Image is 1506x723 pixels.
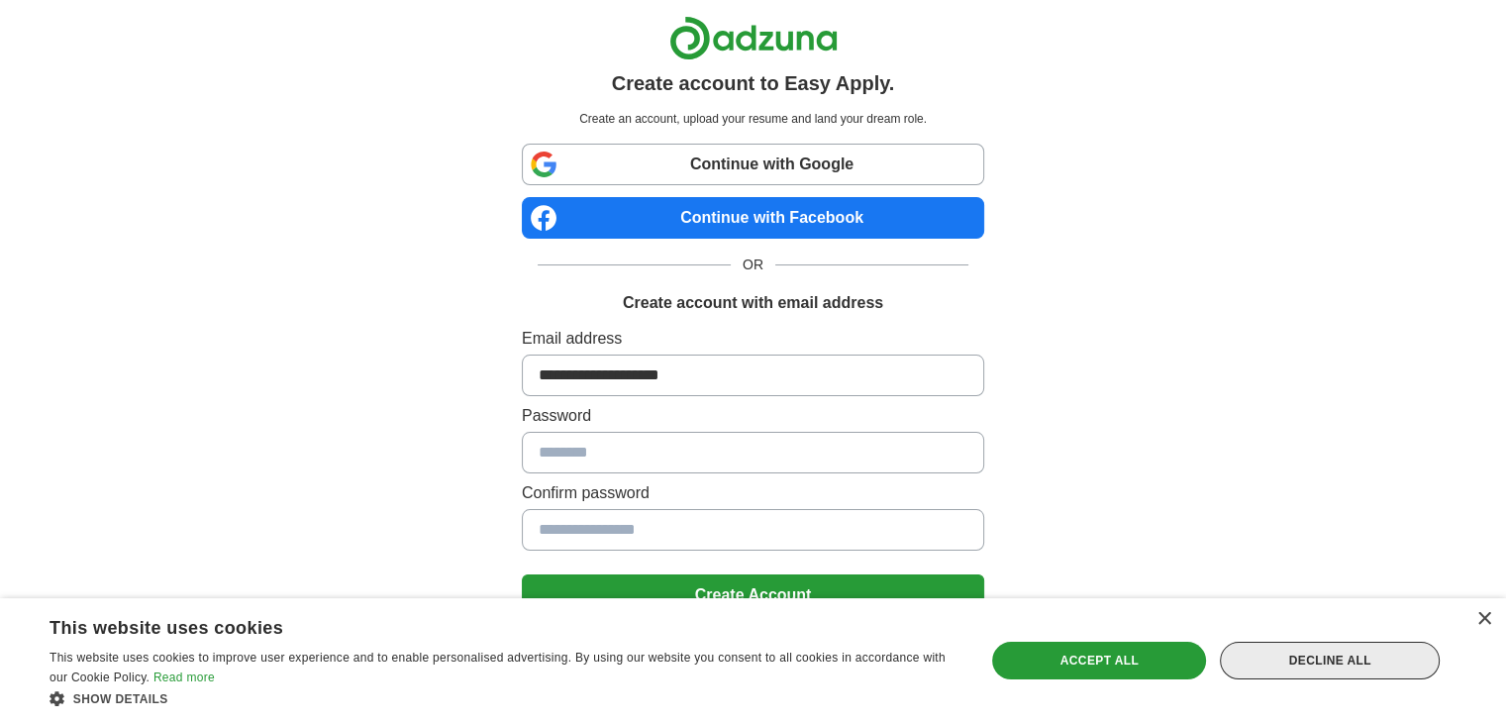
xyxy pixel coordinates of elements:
a: Continue with Facebook [522,197,984,239]
h1: Create account to Easy Apply. [612,68,895,98]
span: Show details [73,692,168,706]
div: Close [1476,612,1491,627]
button: Create Account [522,574,984,616]
a: Read more, opens a new window [153,671,215,684]
label: Email address [522,327,984,351]
div: This website uses cookies [50,610,908,640]
span: OR [731,255,775,275]
div: Show details [50,688,957,708]
img: Adzuna logo [669,16,838,60]
div: Decline all [1220,642,1440,679]
div: Accept all [992,642,1206,679]
p: Create an account, upload your resume and land your dream role. [526,110,980,128]
label: Password [522,404,984,428]
label: Confirm password [522,481,984,505]
h1: Create account with email address [623,291,883,315]
a: Continue with Google [522,144,984,185]
span: This website uses cookies to improve user experience and to enable personalised advertising. By u... [50,651,946,684]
